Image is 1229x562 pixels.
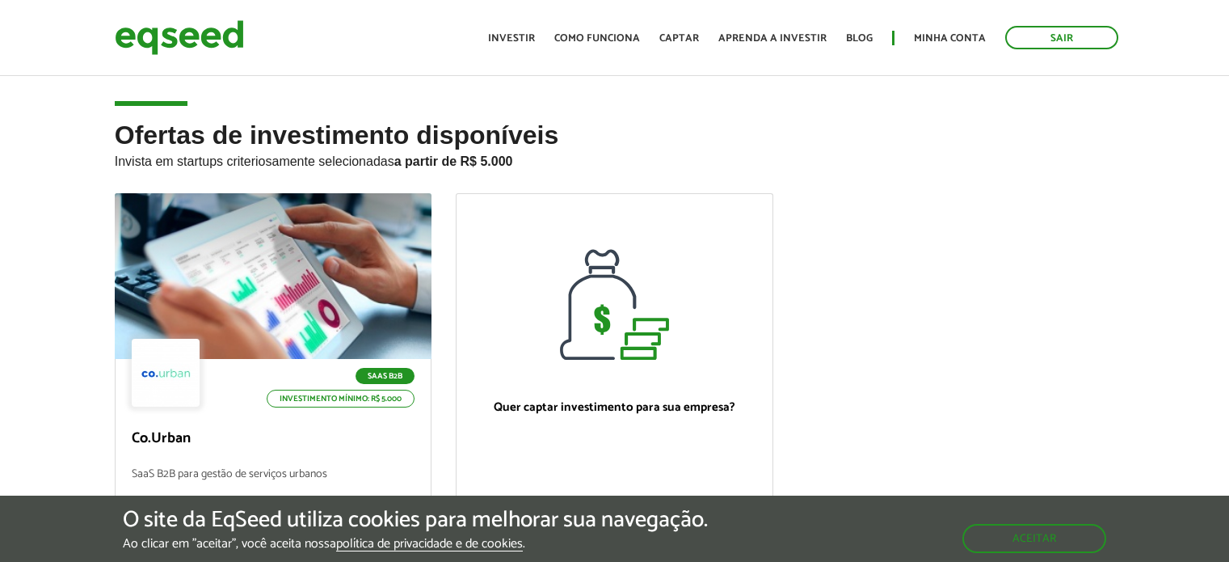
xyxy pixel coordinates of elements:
[123,508,708,533] h5: O site da EqSeed utiliza cookies para melhorar sua navegação.
[718,33,827,44] a: Aprenda a investir
[1005,26,1118,49] a: Sair
[336,538,523,551] a: política de privacidade e de cookies
[115,121,1115,193] h2: Ofertas de investimento disponíveis
[394,154,513,168] strong: a partir de R$ 5.000
[488,33,535,44] a: Investir
[554,33,640,44] a: Como funciona
[914,33,986,44] a: Minha conta
[962,524,1106,553] button: Aceitar
[132,468,415,503] p: SaaS B2B para gestão de serviços urbanos
[115,16,244,59] img: EqSeed
[267,390,415,408] p: Investimento mínimo: R$ 5.000
[659,33,699,44] a: Captar
[132,430,415,448] p: Co.Urban
[473,400,756,415] p: Quer captar investimento para sua empresa?
[356,368,415,384] p: SaaS B2B
[123,536,708,551] p: Ao clicar em "aceitar", você aceita nossa .
[846,33,873,44] a: Blog
[115,150,1115,169] p: Invista em startups criteriosamente selecionadas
